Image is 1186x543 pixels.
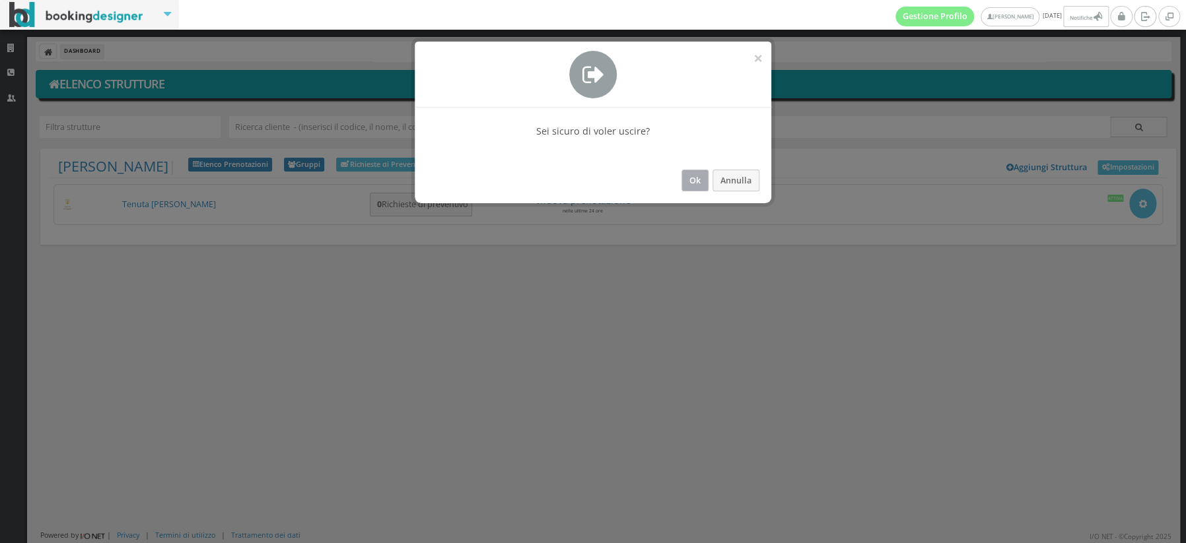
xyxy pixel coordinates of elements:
[895,6,1111,27] span: [DATE]
[713,170,759,191] button: Annulla
[427,125,759,137] h4: Sei sicuro di voler uscire?
[753,49,763,66] button: ×
[681,170,709,191] button: Ok
[9,2,143,28] img: BookingDesigner.com
[895,7,975,26] a: Gestione Profilo
[1063,6,1108,27] button: Notifiche
[981,7,1039,26] a: [PERSON_NAME]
